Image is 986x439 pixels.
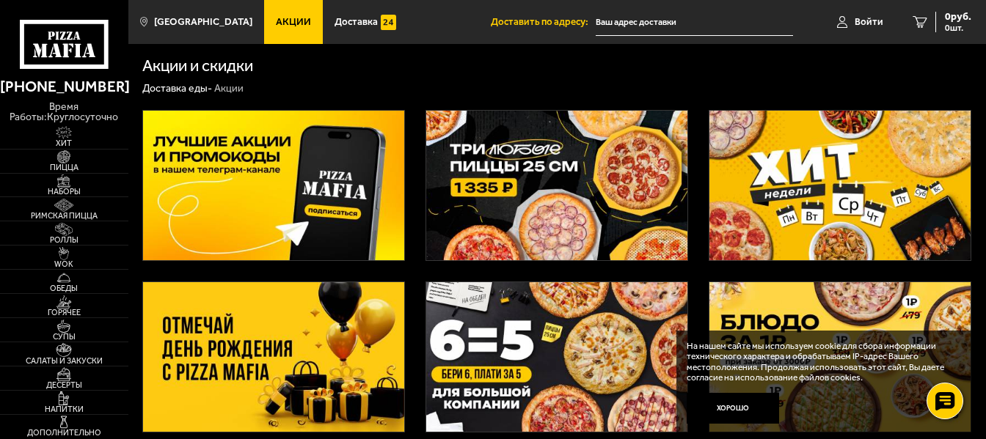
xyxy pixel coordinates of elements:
span: [GEOGRAPHIC_DATA] [154,17,252,26]
span: Доставить по адресу: [491,17,596,26]
img: 15daf4d41897b9f0e9f617042186c801.svg [381,15,396,30]
input: Ваш адрес доставки [596,9,793,36]
button: Хорошо [687,393,779,424]
span: Акции [276,17,311,26]
h1: Акции и скидки [142,58,253,74]
span: 0 руб. [945,12,971,22]
span: 0 шт. [945,23,971,32]
a: Доставка еды- [142,82,212,95]
span: Доставка [335,17,378,26]
div: Акции [214,82,244,95]
span: Войти [855,17,883,26]
p: На нашем сайте мы используем cookie для сбора информации технического характера и обрабатываем IP... [687,341,953,383]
